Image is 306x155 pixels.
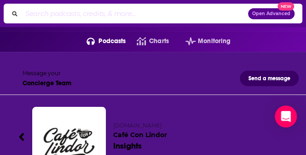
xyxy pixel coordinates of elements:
h2: Café Con Lindor [113,122,288,139]
span: [DOMAIN_NAME] [113,122,162,129]
span: Charts [149,35,169,48]
button: open menu [75,34,126,49]
button: Open AdvancedNew [248,8,294,19]
div: Search podcasts, credits, & more... [4,4,302,23]
button: open menu [174,34,231,49]
span: New [277,2,294,11]
div: Open Intercom Messenger [275,105,297,127]
div: Concierge Team [23,79,71,87]
button: Send a message [240,71,299,86]
span: Monitoring [198,35,231,48]
span: Open Advanced [252,11,290,16]
div: Message your [23,70,71,77]
div: Insights [113,141,142,151]
span: Podcasts [98,35,126,48]
a: Charts [126,34,168,49]
input: Search podcasts, credits, & more... [22,6,248,21]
